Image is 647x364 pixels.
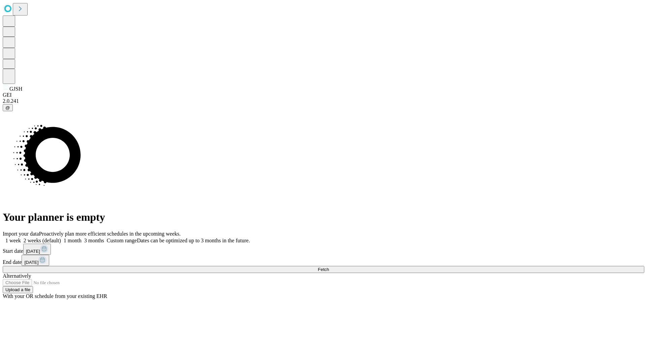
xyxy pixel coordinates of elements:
button: Fetch [3,266,644,273]
button: [DATE] [22,255,49,266]
span: 1 week [5,238,21,243]
span: Proactively plan more efficient schedules in the upcoming weeks. [39,231,181,237]
span: Import your data [3,231,39,237]
span: Dates can be optimized up to 3 months in the future. [137,238,250,243]
h1: Your planner is empty [3,211,644,223]
span: 2 weeks (default) [24,238,61,243]
span: [DATE] [26,249,40,254]
div: GEI [3,92,644,98]
span: Alternatively [3,273,31,279]
span: Custom range [107,238,137,243]
span: 3 months [84,238,104,243]
button: @ [3,104,13,111]
span: @ [5,105,10,110]
div: End date [3,255,644,266]
span: With your OR schedule from your existing EHR [3,293,107,299]
span: 1 month [64,238,82,243]
span: Fetch [318,267,329,272]
button: [DATE] [23,244,51,255]
span: GJSH [9,86,22,92]
div: 2.0.241 [3,98,644,104]
span: [DATE] [24,260,38,265]
div: Start date [3,244,644,255]
button: Upload a file [3,286,33,293]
